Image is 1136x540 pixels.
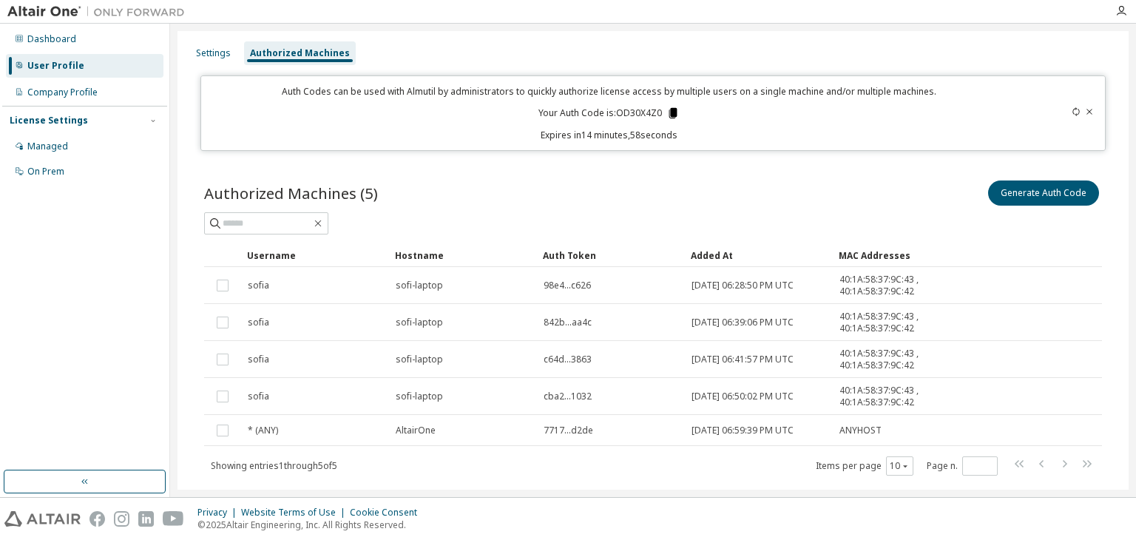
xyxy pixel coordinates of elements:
p: Expires in 14 minutes, 58 seconds [210,129,1007,141]
div: Hostname [395,243,531,267]
span: sofia [248,280,269,291]
img: facebook.svg [89,511,105,527]
span: Showing entries 1 through 5 of 5 [211,459,337,472]
p: Your Auth Code is: OD30X4Z0 [538,107,680,120]
img: altair_logo.svg [4,511,81,527]
span: 98e4...c626 [544,280,591,291]
p: Auth Codes can be used with Almutil by administrators to quickly authorize license access by mult... [210,85,1007,98]
img: instagram.svg [114,511,129,527]
div: On Prem [27,166,64,178]
button: 10 [890,460,910,472]
img: Altair One [7,4,192,19]
img: linkedin.svg [138,511,154,527]
span: * (ANY) [248,425,278,436]
div: Authorized Machines [250,47,350,59]
div: License Settings [10,115,88,126]
span: sofi-laptop [396,391,443,402]
span: cba2...1032 [544,391,592,402]
div: MAC Addresses [839,243,944,267]
span: sofia [248,354,269,365]
div: Auth Token [543,243,679,267]
span: [DATE] 06:39:06 PM UTC [692,317,794,328]
span: 40:1A:58:37:9C:43 , 40:1A:58:37:9C:42 [839,311,943,334]
span: 7717...d2de [544,425,593,436]
span: sofia [248,391,269,402]
span: 40:1A:58:37:9C:43 , 40:1A:58:37:9C:42 [839,385,943,408]
span: sofi-laptop [396,317,443,328]
button: Generate Auth Code [988,180,1099,206]
span: 40:1A:58:37:9C:43 , 40:1A:58:37:9C:42 [839,348,943,371]
div: Dashboard [27,33,76,45]
div: User Profile [27,60,84,72]
span: sofia [248,317,269,328]
div: Company Profile [27,87,98,98]
span: ANYHOST [839,425,882,436]
div: Added At [691,243,827,267]
div: Website Terms of Use [241,507,350,519]
span: [DATE] 06:50:02 PM UTC [692,391,794,402]
span: Authorized Machines (5) [204,183,378,203]
span: [DATE] 06:41:57 PM UTC [692,354,794,365]
img: youtube.svg [163,511,184,527]
span: sofi-laptop [396,354,443,365]
p: © 2025 Altair Engineering, Inc. All Rights Reserved. [197,519,426,531]
div: Cookie Consent [350,507,426,519]
span: 842b...aa4c [544,317,592,328]
div: Username [247,243,383,267]
span: c64d...3863 [544,354,592,365]
span: Page n. [927,456,998,476]
span: AltairOne [396,425,436,436]
div: Managed [27,141,68,152]
span: sofi-laptop [396,280,443,291]
span: [DATE] 06:59:39 PM UTC [692,425,794,436]
span: Items per page [816,456,913,476]
span: [DATE] 06:28:50 PM UTC [692,280,794,291]
span: 40:1A:58:37:9C:43 , 40:1A:58:37:9C:42 [839,274,943,297]
div: Privacy [197,507,241,519]
div: Settings [196,47,231,59]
